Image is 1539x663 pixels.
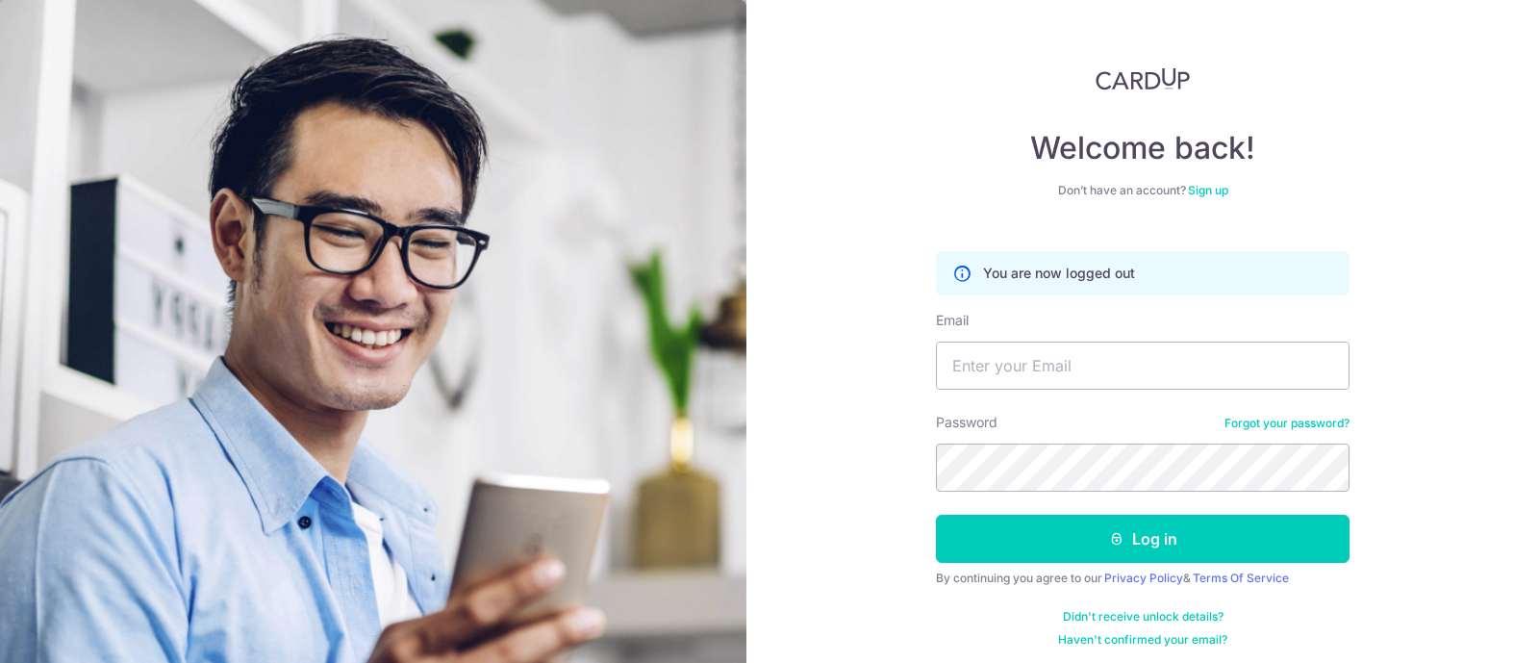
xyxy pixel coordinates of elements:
label: Email [936,311,969,330]
input: Enter your Email [936,342,1350,390]
a: Haven't confirmed your email? [1058,632,1227,648]
a: Forgot your password? [1224,416,1350,431]
div: Don’t have an account? [936,183,1350,198]
a: Privacy Policy [1104,571,1183,585]
p: You are now logged out [983,264,1135,283]
label: Password [936,413,997,432]
img: CardUp Logo [1096,67,1190,90]
div: By continuing you agree to our & [936,571,1350,586]
a: Sign up [1188,183,1228,197]
a: Didn't receive unlock details? [1063,609,1224,625]
button: Log in [936,515,1350,563]
h4: Welcome back! [936,129,1350,167]
a: Terms Of Service [1193,571,1289,585]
